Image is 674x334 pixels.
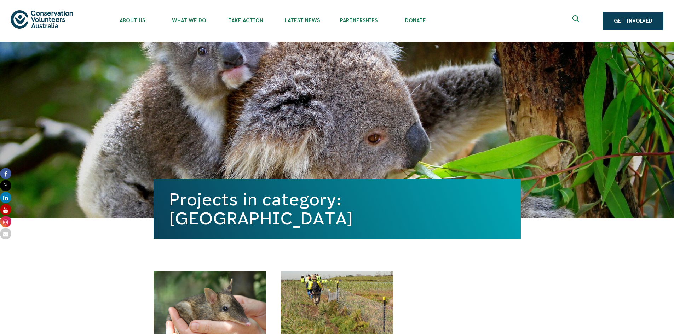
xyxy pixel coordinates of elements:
[568,12,585,29] button: Expand search box Close search box
[572,15,581,27] span: Expand search box
[274,18,330,23] span: Latest News
[104,18,161,23] span: About Us
[330,18,387,23] span: Partnerships
[603,12,663,30] a: Get Involved
[11,10,73,28] img: logo.svg
[387,18,444,23] span: Donate
[161,18,217,23] span: What We Do
[169,190,505,228] h1: Projects in category: [GEOGRAPHIC_DATA]
[217,18,274,23] span: Take Action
